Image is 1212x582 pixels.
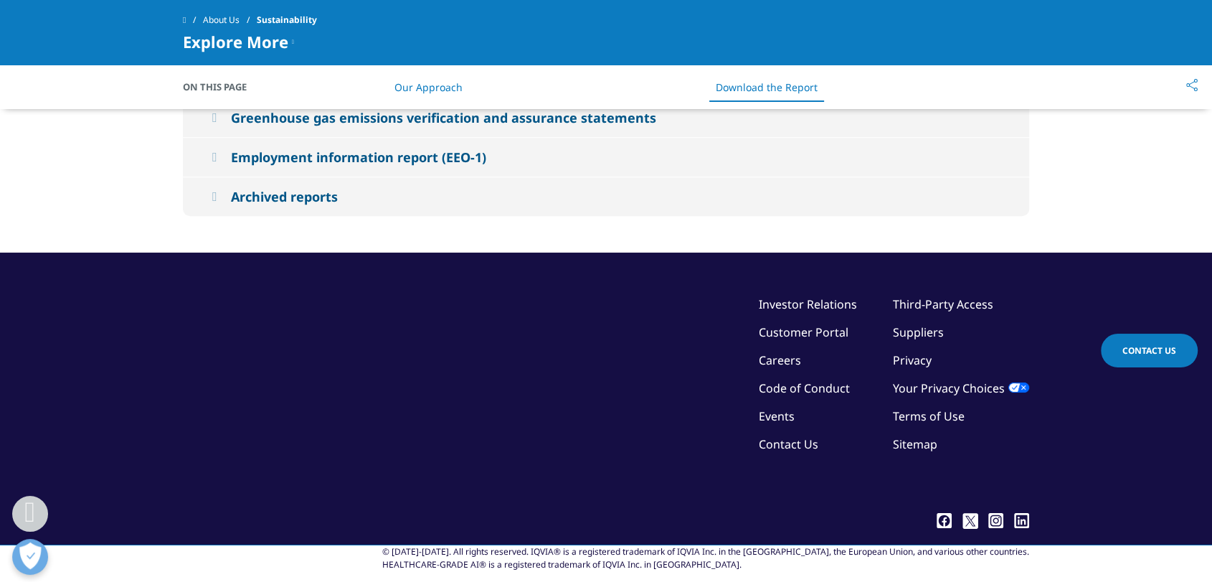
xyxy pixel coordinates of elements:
[183,33,288,50] span: Explore More
[231,149,486,166] div: Employment information report (EEO-1)
[382,545,1029,571] div: © [DATE]-[DATE]. All rights reserved. IQVIA® is a registered trademark of IQVIA Inc. in the [GEOG...
[183,177,1029,216] button: Archived reports
[716,80,818,94] a: Download the Report
[893,408,965,424] a: Terms of Use
[759,408,795,424] a: Events
[183,80,262,94] span: On This Page
[759,324,848,340] a: Customer Portal
[893,436,937,452] a: Sitemap
[893,324,944,340] a: Suppliers
[231,188,338,205] div: Archived reports
[183,98,1029,137] button: Greenhouse gas emissions verification and assurance statements
[759,436,818,452] a: Contact Us
[183,138,1029,177] button: Employment information report (EEO-1)
[759,352,801,368] a: Careers
[759,380,850,396] a: Code of Conduct
[893,352,932,368] a: Privacy
[893,296,993,312] a: Third-Party Access
[1122,344,1176,357] span: Contact Us
[394,80,463,94] a: Our Approach
[893,380,1029,396] a: Your Privacy Choices
[257,7,317,33] span: Sustainability
[231,109,656,126] div: Greenhouse gas emissions verification and assurance statements
[1101,334,1198,367] a: Contact Us
[759,296,857,312] a: Investor Relations
[203,7,257,33] a: About Us
[12,539,48,575] button: Відкрити параметри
